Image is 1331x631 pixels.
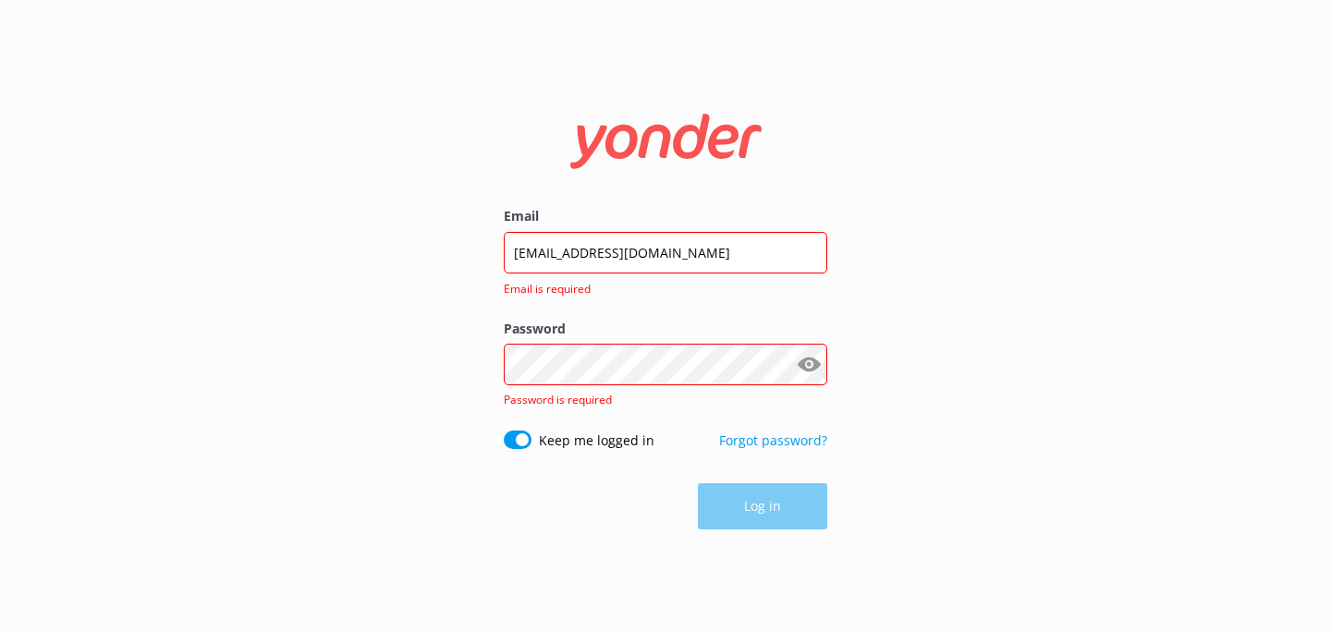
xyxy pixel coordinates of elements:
[504,206,827,226] label: Email
[504,280,816,297] span: Email is required
[719,431,827,449] a: Forgot password?
[504,319,827,339] label: Password
[539,431,654,451] label: Keep me logged in
[790,346,827,383] button: Show password
[504,392,612,407] span: Password is required
[504,232,827,273] input: user@emailaddress.com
